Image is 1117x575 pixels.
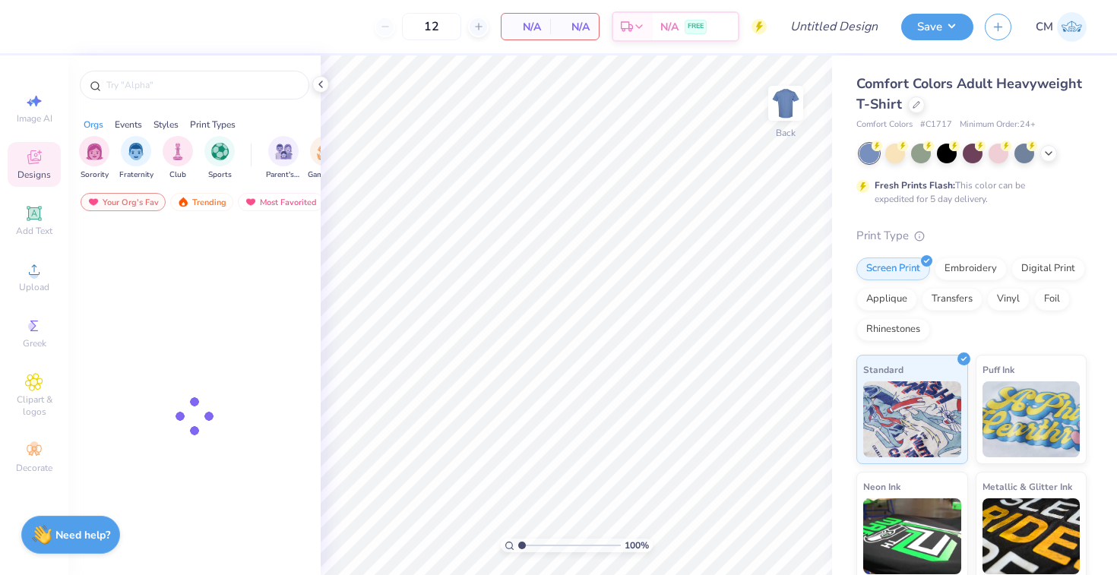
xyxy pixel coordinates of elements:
[211,143,229,160] img: Sports Image
[86,143,103,160] img: Sorority Image
[875,179,1062,206] div: This color can be expedited for 5 day delivery.
[79,136,109,181] div: filter for Sorority
[688,21,704,32] span: FREE
[1057,12,1087,42] img: Chloe Murlin
[856,257,930,280] div: Screen Print
[169,169,186,181] span: Club
[163,136,193,181] button: filter button
[17,112,52,125] span: Image AI
[771,88,801,118] img: Back
[922,288,983,311] div: Transfers
[863,498,961,574] img: Neon Ink
[105,77,299,93] input: Try "Alpha"
[856,227,1087,245] div: Print Type
[238,193,324,211] div: Most Favorited
[208,169,232,181] span: Sports
[16,225,52,237] span: Add Text
[317,143,334,160] img: Game Day Image
[920,118,952,131] span: # C1717
[776,126,796,140] div: Back
[308,136,343,181] button: filter button
[983,381,1081,457] img: Puff Ink
[875,179,955,191] strong: Fresh Prints Flash:
[128,143,144,160] img: Fraternity Image
[115,118,142,131] div: Events
[177,197,189,207] img: trending.gif
[308,136,343,181] div: filter for Game Day
[983,362,1014,378] span: Puff Ink
[863,479,900,494] span: Neon Ink
[170,193,233,211] div: Trending
[960,118,1036,131] span: Minimum Order: 24 +
[856,118,913,131] span: Comfort Colors
[1036,12,1087,42] a: CM
[983,498,1081,574] img: Metallic & Glitter Ink
[119,136,153,181] button: filter button
[275,143,293,160] img: Parent's Weekend Image
[856,74,1082,113] span: Comfort Colors Adult Heavyweight T-Shirt
[1011,257,1085,280] div: Digital Print
[778,11,890,42] input: Untitled Design
[153,118,179,131] div: Styles
[55,528,110,542] strong: Need help?
[863,362,903,378] span: Standard
[402,13,461,40] input: – –
[16,462,52,474] span: Decorate
[119,169,153,181] span: Fraternity
[856,318,930,341] div: Rhinestones
[266,169,301,181] span: Parent's Weekend
[119,136,153,181] div: filter for Fraternity
[625,539,649,552] span: 100 %
[19,281,49,293] span: Upload
[1036,18,1053,36] span: CM
[856,288,917,311] div: Applique
[8,393,61,418] span: Clipart & logos
[1034,288,1070,311] div: Foil
[79,136,109,181] button: filter button
[17,169,51,181] span: Designs
[266,136,301,181] div: filter for Parent's Weekend
[84,118,103,131] div: Orgs
[204,136,235,181] button: filter button
[987,288,1030,311] div: Vinyl
[901,14,973,40] button: Save
[511,19,541,35] span: N/A
[204,136,235,181] div: filter for Sports
[169,143,186,160] img: Club Image
[983,479,1072,494] span: Metallic & Glitter Ink
[660,19,679,35] span: N/A
[81,169,109,181] span: Sorority
[163,136,193,181] div: filter for Club
[23,337,46,349] span: Greek
[863,381,961,457] img: Standard
[935,257,1007,280] div: Embroidery
[81,193,166,211] div: Your Org's Fav
[245,197,257,207] img: most_fav.gif
[87,197,100,207] img: most_fav.gif
[190,118,236,131] div: Print Types
[266,136,301,181] button: filter button
[308,169,343,181] span: Game Day
[559,19,590,35] span: N/A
